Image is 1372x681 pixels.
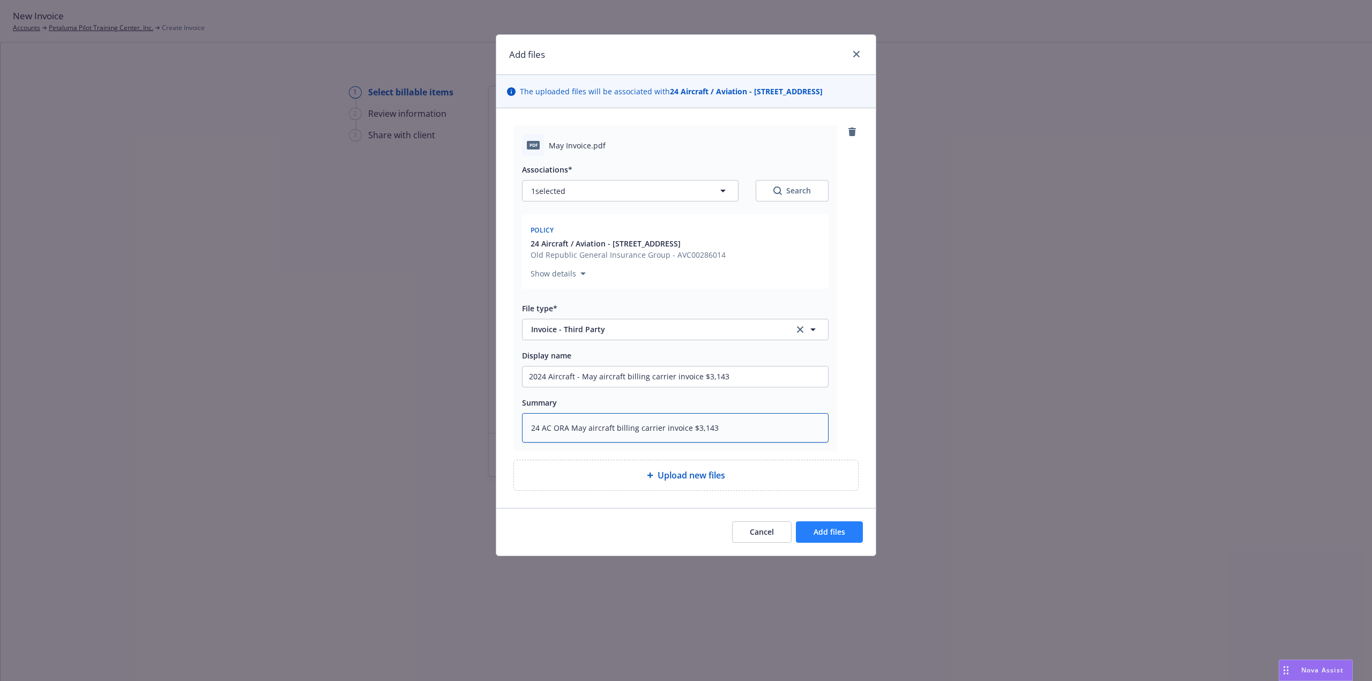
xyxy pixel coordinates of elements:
div: Upload new files [513,460,859,491]
span: pdf [527,141,540,149]
span: Upload new files [658,469,725,482]
button: Invoice - Third Partyclear selection [522,319,829,340]
span: Cancel [750,527,774,537]
button: Nova Assist [1279,660,1353,681]
span: Display name [522,350,571,361]
span: May Invoice.pdf [549,140,606,151]
span: Summary [522,398,557,408]
span: Nova Assist [1301,665,1344,675]
span: Invoice - Third Party [531,324,779,335]
span: Old Republic General Insurance Group - AVC00286014 [531,249,726,260]
strong: 24 Aircraft / Aviation - [STREET_ADDRESS] [670,86,823,96]
a: close [850,48,863,61]
span: File type* [522,303,557,313]
h1: Add files [509,48,545,62]
span: Policy [531,226,554,235]
button: 24 Aircraft / Aviation - [STREET_ADDRESS] [531,238,726,249]
button: Cancel [732,521,792,543]
button: Add files [796,521,863,543]
span: The uploaded files will be associated with [520,86,823,97]
span: 24 Aircraft / Aviation - [STREET_ADDRESS] [531,238,681,249]
div: Search [773,185,811,196]
a: remove [846,125,859,138]
div: Drag to move [1279,660,1293,680]
input: Add display name here... [523,366,828,387]
span: 1 selected [531,185,565,197]
button: 1selected [522,180,739,201]
span: Add files [814,527,845,537]
button: Show details [526,267,590,280]
textarea: 24 AC ORA May aircraft billing carrier invoice $3,143 [522,413,829,443]
a: clear selection [794,323,807,336]
button: SearchSearch [756,180,829,201]
svg: Search [773,186,782,195]
span: Associations* [522,164,572,175]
